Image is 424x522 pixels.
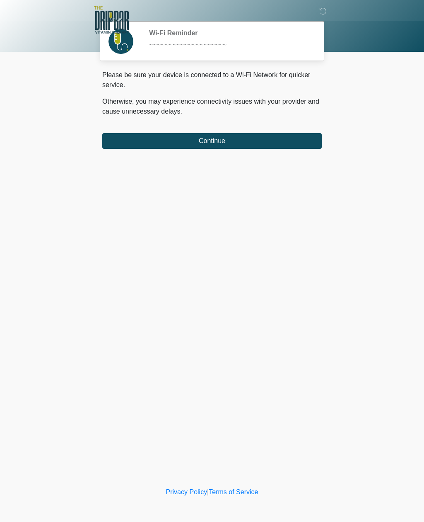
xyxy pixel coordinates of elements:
[209,488,258,495] a: Terms of Service
[207,488,209,495] a: |
[166,488,207,495] a: Privacy Policy
[149,40,309,50] div: ~~~~~~~~~~~~~~~~~~~~
[108,29,133,54] img: Agent Avatar
[102,70,322,90] p: Please be sure your device is connected to a Wi-Fi Network for quicker service.
[102,97,322,117] p: Otherwise, you may experience connectivity issues with your provider and cause unnecessary delays
[181,108,182,115] span: .
[94,6,129,34] img: The DRIPBaR - Alamo Ranch SATX Logo
[102,133,322,149] button: Continue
